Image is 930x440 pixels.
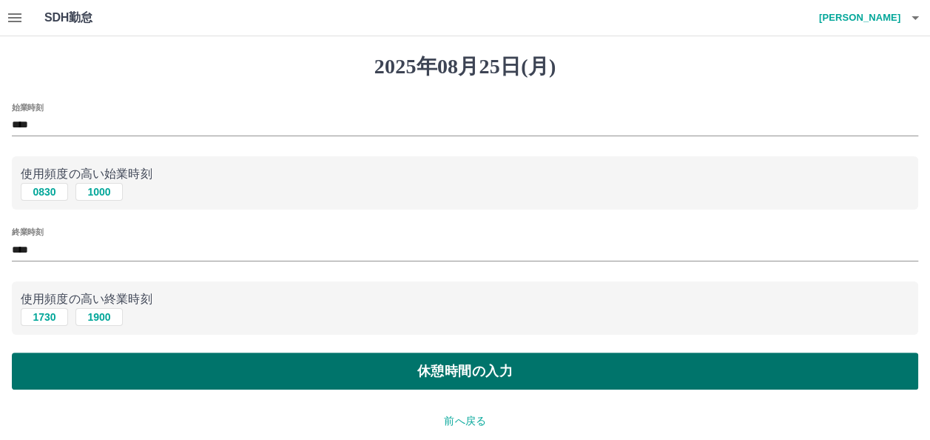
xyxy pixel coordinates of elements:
[21,290,909,308] p: 使用頻度の高い終業時刻
[12,101,43,113] label: 始業時刻
[21,308,68,326] button: 1730
[75,308,123,326] button: 1900
[12,54,918,79] h1: 2025年08月25日(月)
[12,413,918,429] p: 前へ戻る
[21,165,909,183] p: 使用頻度の高い始業時刻
[12,353,918,390] button: 休憩時間の入力
[75,183,123,201] button: 1000
[21,183,68,201] button: 0830
[12,227,43,238] label: 終業時刻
